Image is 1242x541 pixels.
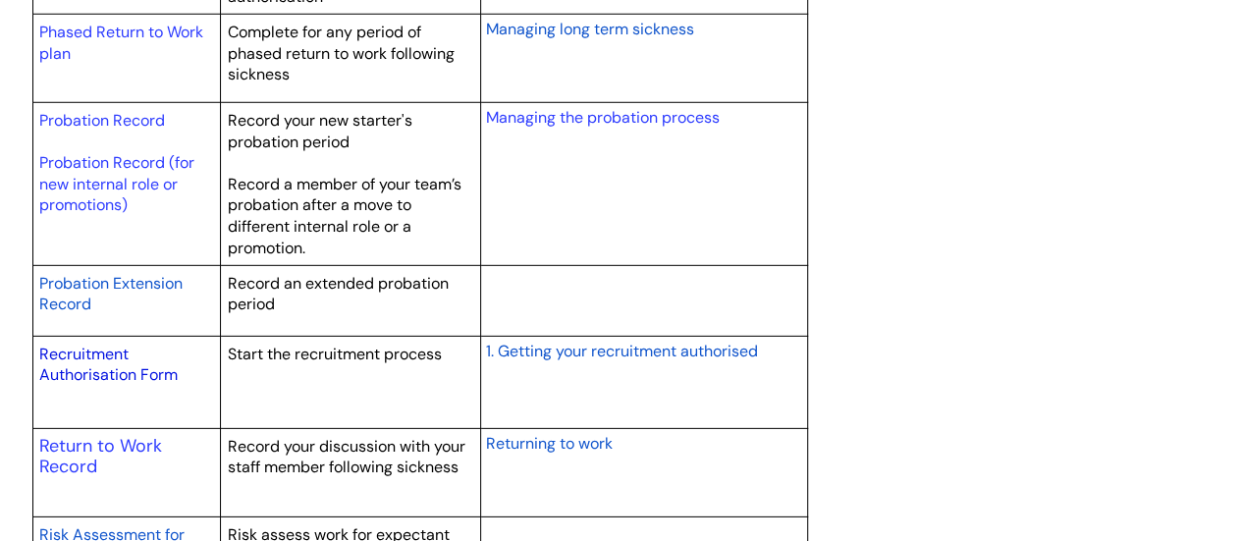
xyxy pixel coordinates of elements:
[228,110,412,152] span: Record your new starter's probation period
[485,19,693,39] span: Managing long term sickness
[39,344,178,386] a: Recruitment Authorisation Form
[228,344,442,364] span: Start the recruitment process
[485,339,757,362] a: 1. Getting your recruitment authorised
[228,174,461,258] span: Record a member of your team’s probation after a move to different internal role or a promotion.
[228,273,449,315] span: Record an extended probation period
[485,341,757,361] span: 1. Getting your recruitment authorised
[485,431,612,455] a: Returning to work
[39,110,165,131] a: Probation Record
[228,22,455,84] span: Complete for any period of phased return to work following sickness
[485,433,612,454] span: Returning to work
[485,17,693,40] a: Managing long term sickness
[39,152,194,215] a: Probation Record (for new internal role or promotions)
[228,436,465,478] span: Record your discussion with your staff member following sickness
[485,107,719,128] a: Managing the probation process
[39,22,203,64] a: Phased Return to Work plan
[39,434,162,479] a: Return to Work Record
[39,273,183,315] span: Probation Extension Record
[39,271,183,316] a: Probation Extension Record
